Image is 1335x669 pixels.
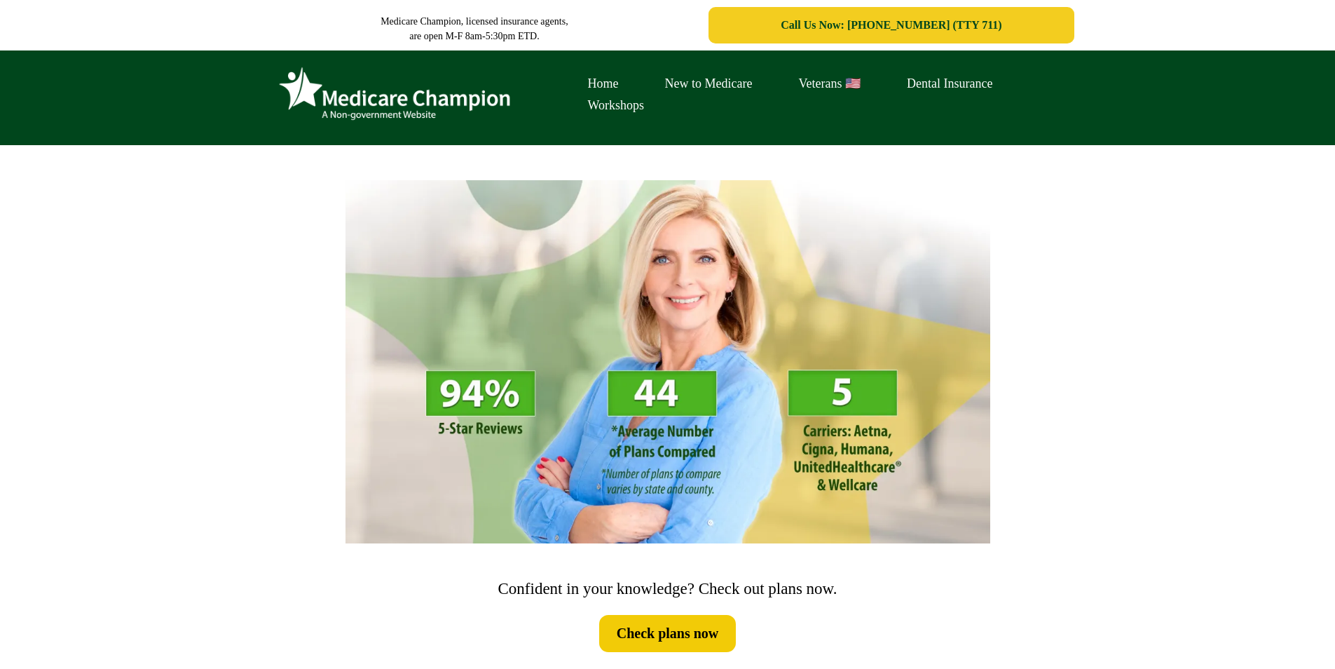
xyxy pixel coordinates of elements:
a: Workshops [565,95,668,116]
a: Call Us Now: 1-833-823-1990 (TTY 711) [708,7,1074,43]
a: Dental Insurance [884,73,1015,95]
p: Medicare Champion, licensed insurance agents, [261,14,688,29]
img: Brand Logo [272,61,517,128]
a: Veterans 🇺🇸 [775,73,883,95]
a: New to Medicare [642,73,776,95]
h2: Confident in your knowledge? Check out plans now. [338,579,997,600]
p: are open M-F 8am-5:30pm ETD. [261,29,688,43]
a: Check plans now [598,614,738,654]
span: Check plans now [617,626,719,642]
span: Call Us Now: [PHONE_NUMBER] (TTY 711) [781,19,1001,32]
a: Home [565,73,642,95]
